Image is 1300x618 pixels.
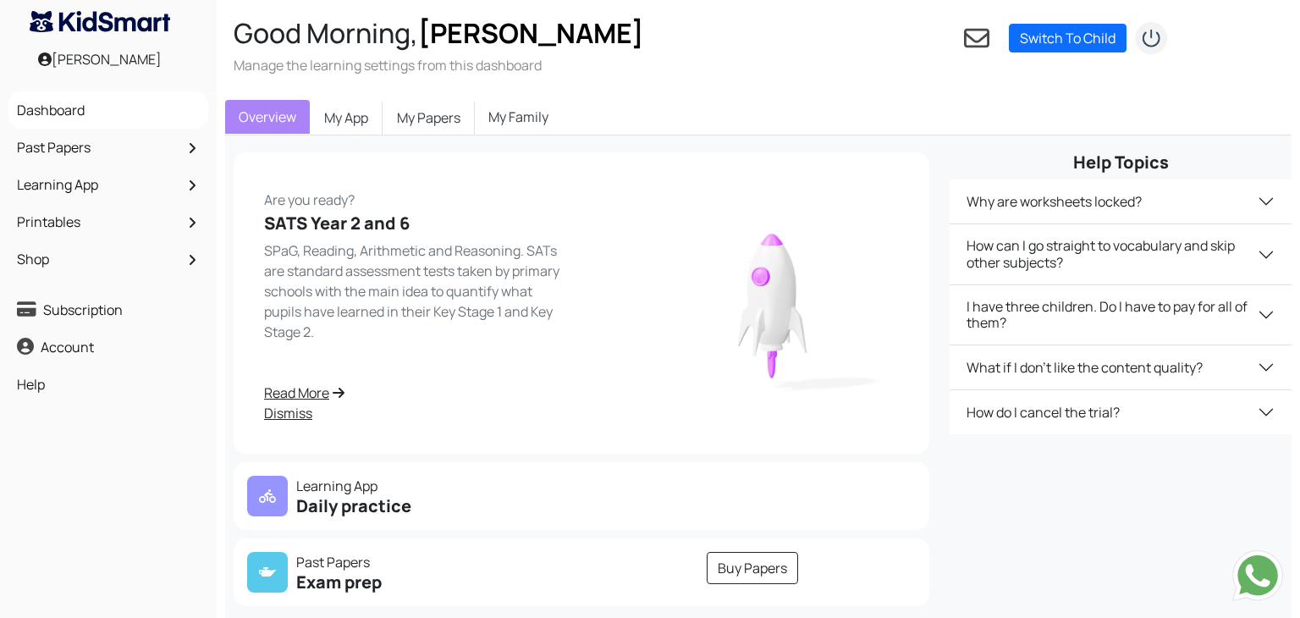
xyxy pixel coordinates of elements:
[13,170,204,199] a: Learning App
[264,240,571,342] p: SPaG, Reading, Arithmetic and Reasoning. SATs are standard assessment tests taken by primary scho...
[13,295,204,324] a: Subscription
[13,96,204,124] a: Dashboard
[234,56,644,74] h3: Manage the learning settings from this dashboard
[310,100,383,135] a: My App
[950,345,1292,389] button: What if I don't like the content quality?
[418,14,644,52] span: [PERSON_NAME]
[1009,24,1126,52] a: Switch To Child
[247,552,571,572] p: Past Papers
[13,370,204,399] a: Help
[247,496,571,516] h5: Daily practice
[950,285,1292,345] button: I have three children. Do I have to pay for all of them?
[950,179,1292,223] button: Why are worksheets locked?
[234,17,644,49] h2: Good Morning,
[13,133,204,162] a: Past Papers
[13,333,204,361] a: Account
[13,245,204,273] a: Shop
[1134,21,1168,55] img: logout2.png
[264,183,571,210] p: Are you ready?
[647,210,900,396] img: rocket
[30,11,170,32] img: KidSmart logo
[475,100,562,134] a: My Family
[1232,550,1283,601] img: Send whatsapp message to +442080035976
[950,224,1292,284] button: How can I go straight to vocabulary and skip other subjects?
[247,572,571,593] h5: Exam prep
[383,100,475,135] a: My Papers
[950,390,1292,434] button: How do I cancel the trial?
[264,403,571,423] a: Dismiss
[247,476,571,496] p: Learning App
[264,213,571,234] h5: SATS Year 2 and 6
[225,100,310,134] a: Overview
[264,383,571,403] a: Read More
[13,207,204,236] a: Printables
[950,152,1292,173] h5: Help Topics
[707,552,798,584] a: Buy Papers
